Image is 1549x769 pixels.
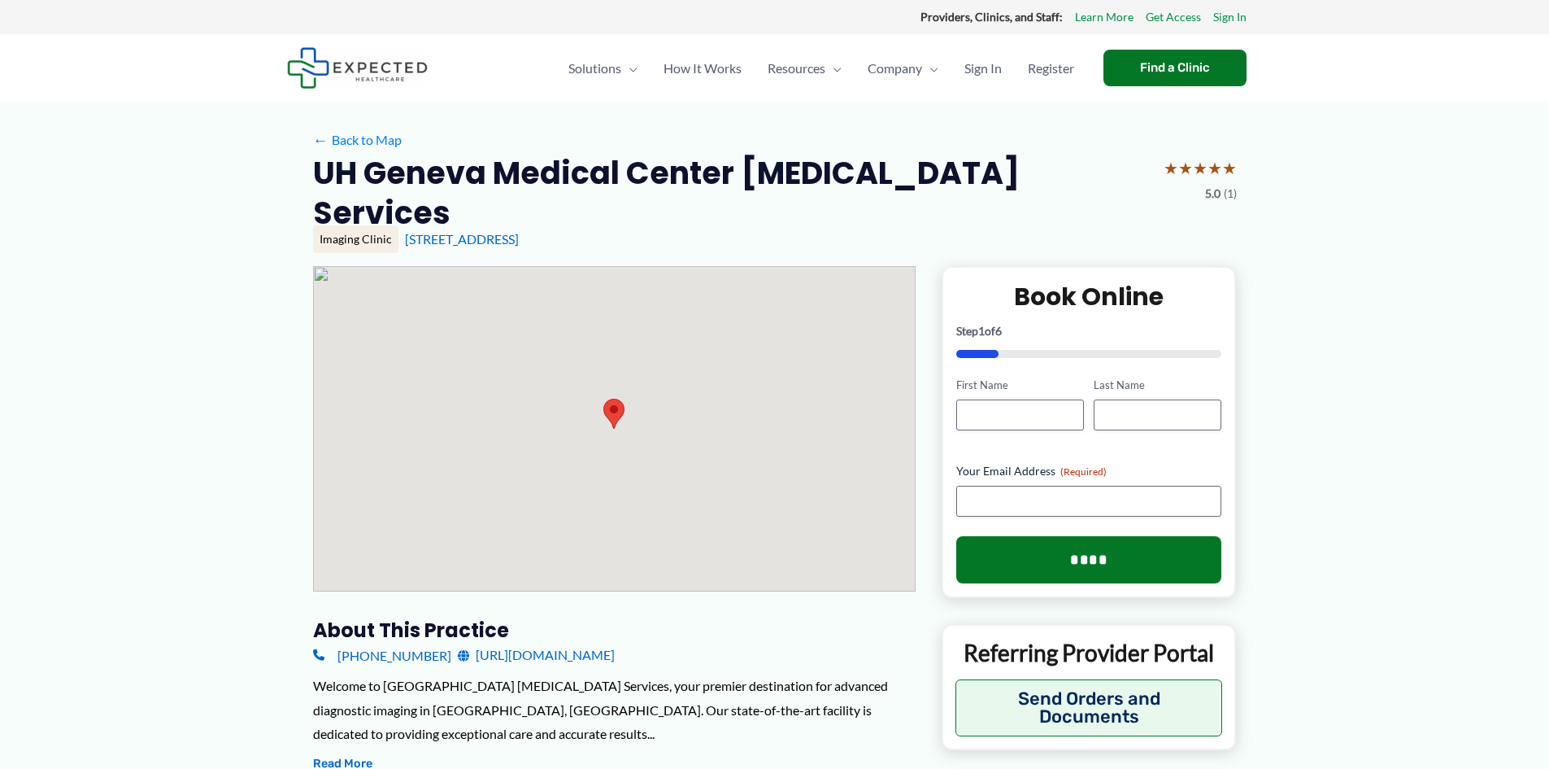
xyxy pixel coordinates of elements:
[664,40,742,97] span: How It Works
[825,40,842,97] span: Menu Toggle
[1193,153,1207,183] span: ★
[956,463,1222,479] label: Your Email Address
[313,643,451,667] a: [PHONE_NUMBER]
[621,40,637,97] span: Menu Toggle
[1060,465,1107,478] span: (Required)
[313,225,398,253] div: Imaging Clinic
[1222,153,1237,183] span: ★
[768,40,825,97] span: Resources
[1075,7,1133,28] a: Learn More
[1224,183,1237,204] span: (1)
[1103,50,1247,86] a: Find a Clinic
[568,40,621,97] span: Solutions
[855,40,951,97] a: CompanyMenu Toggle
[287,47,428,89] img: Expected Healthcare Logo - side, dark font, small
[405,231,519,247] a: [STREET_ADDRESS]
[922,40,938,97] span: Menu Toggle
[313,674,916,746] div: Welcome to [GEOGRAPHIC_DATA] [MEDICAL_DATA] Services, your premier destination for advanced diagn...
[1205,183,1220,204] span: 5.0
[956,378,1084,393] label: First Name
[313,618,916,643] h3: About this practice
[313,128,402,152] a: ←Back to Map
[555,40,1087,97] nav: Primary Site Navigation
[955,679,1223,736] button: Send Orders and Documents
[920,10,1063,24] strong: Providers, Clinics, and Staff:
[1164,153,1178,183] span: ★
[978,324,985,338] span: 1
[995,324,1002,338] span: 6
[956,281,1222,312] h2: Book Online
[1094,378,1221,393] label: Last Name
[955,638,1223,667] p: Referring Provider Portal
[650,40,755,97] a: How It Works
[1178,153,1193,183] span: ★
[1213,7,1247,28] a: Sign In
[1146,7,1201,28] a: Get Access
[313,132,329,147] span: ←
[313,153,1151,234] h2: UH Geneva Medical Center [MEDICAL_DATA] Services
[458,643,615,667] a: [URL][DOMAIN_NAME]
[956,326,1222,337] p: Step of
[951,40,1015,97] a: Sign In
[964,40,1002,97] span: Sign In
[1015,40,1087,97] a: Register
[755,40,855,97] a: ResourcesMenu Toggle
[868,40,922,97] span: Company
[555,40,650,97] a: SolutionsMenu Toggle
[1028,40,1074,97] span: Register
[1207,153,1222,183] span: ★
